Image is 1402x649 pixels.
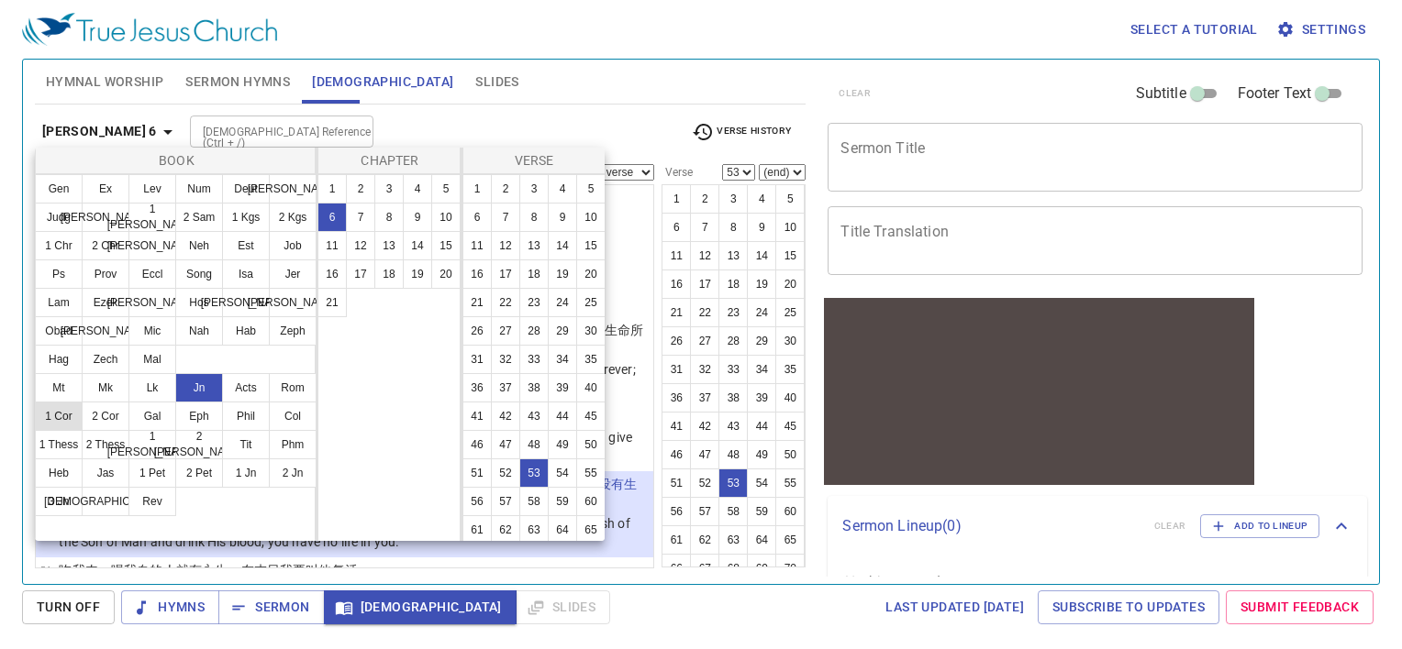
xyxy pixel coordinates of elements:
[222,430,270,459] button: Tit
[548,515,577,544] button: 64
[128,487,176,516] button: Rev
[491,231,520,260] button: 12
[269,203,317,232] button: 2 Kgs
[462,515,492,544] button: 61
[462,373,492,402] button: 36
[128,373,176,402] button: Lk
[462,259,492,289] button: 16
[576,515,606,544] button: 65
[491,458,520,488] button: 52
[462,487,492,516] button: 56
[519,458,549,488] button: 53
[374,174,404,203] button: 3
[462,430,492,459] button: 46
[39,151,314,170] p: Book
[491,203,520,232] button: 7
[576,316,606,346] button: 30
[548,174,577,203] button: 4
[82,373,129,402] button: Mk
[222,458,270,488] button: 1 Jn
[548,458,577,488] button: 54
[269,401,317,431] button: Col
[222,174,270,203] button: Deut
[269,458,317,488] button: 2 Jn
[374,231,404,260] button: 13
[491,515,520,544] button: 62
[519,345,549,374] button: 33
[222,259,270,289] button: Isa
[576,259,606,289] button: 20
[128,203,176,232] button: 1 [PERSON_NAME]
[222,401,270,431] button: Phil
[222,288,270,317] button: [PERSON_NAME]
[519,401,549,431] button: 43
[269,373,317,402] button: Rom
[519,174,549,203] button: 3
[175,401,223,431] button: Eph
[576,401,606,431] button: 45
[403,203,432,232] button: 9
[175,458,223,488] button: 2 Pet
[35,430,83,459] button: 1 Thess
[317,174,347,203] button: 1
[175,373,223,402] button: Jn
[431,231,461,260] button: 15
[82,430,129,459] button: 2 Thess
[519,430,549,459] button: 48
[462,231,492,260] button: 11
[128,345,176,374] button: Mal
[269,259,317,289] button: Jer
[175,430,223,459] button: 2 [PERSON_NAME]
[576,288,606,317] button: 25
[576,373,606,402] button: 40
[548,231,577,260] button: 14
[548,288,577,317] button: 24
[462,345,492,374] button: 31
[403,174,432,203] button: 4
[35,373,83,402] button: Mt
[82,345,129,374] button: Zech
[35,203,83,232] button: Judg
[82,259,129,289] button: Prov
[462,288,492,317] button: 21
[491,430,520,459] button: 47
[128,316,176,346] button: Mic
[35,401,83,431] button: 1 Cor
[175,259,223,289] button: Song
[317,259,347,289] button: 16
[491,487,520,516] button: 57
[462,316,492,346] button: 26
[403,259,432,289] button: 19
[35,231,83,260] button: 1 Chr
[431,203,461,232] button: 10
[222,203,270,232] button: 1 Kgs
[269,288,317,317] button: [PERSON_NAME]
[548,401,577,431] button: 44
[467,151,601,170] p: Verse
[346,174,375,203] button: 2
[35,288,83,317] button: Lam
[128,458,176,488] button: 1 Pet
[317,203,347,232] button: 6
[519,259,549,289] button: 18
[519,316,549,346] button: 28
[403,231,432,260] button: 14
[128,288,176,317] button: [PERSON_NAME]
[519,231,549,260] button: 13
[462,174,492,203] button: 1
[269,231,317,260] button: Job
[431,174,461,203] button: 5
[431,259,461,289] button: 20
[519,203,549,232] button: 8
[519,515,549,544] button: 63
[462,401,492,431] button: 41
[462,458,492,488] button: 51
[374,259,404,289] button: 18
[82,458,129,488] button: Jas
[519,487,549,516] button: 58
[548,373,577,402] button: 39
[548,316,577,346] button: 29
[491,401,520,431] button: 42
[128,401,176,431] button: Gal
[346,203,375,232] button: 7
